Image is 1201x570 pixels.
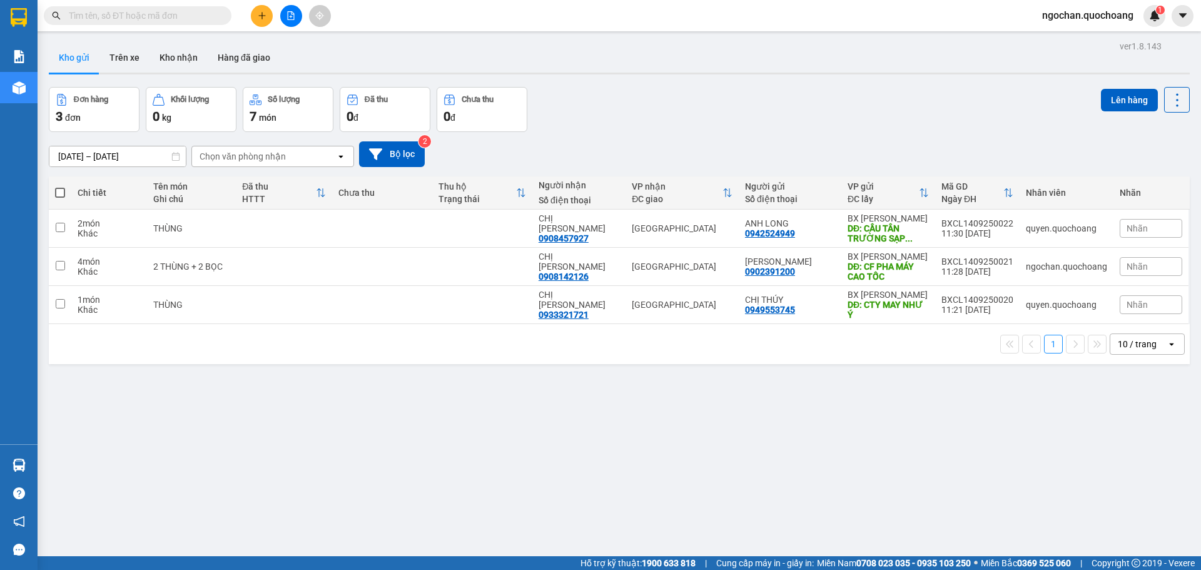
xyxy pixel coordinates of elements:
div: 11:28 [DATE] [941,267,1013,277]
span: 0 [153,109,160,124]
button: Bộ lọc [359,141,425,167]
div: Chi tiết [78,188,141,198]
div: ver 1.8.143 [1120,39,1162,53]
span: đ [353,113,358,123]
span: món [259,113,276,123]
span: message [13,544,25,556]
span: copyright [1132,559,1140,567]
img: solution-icon [13,50,26,63]
sup: 2 [418,135,431,148]
div: Trạng thái [438,194,516,204]
input: Tìm tên, số ĐT hoặc mã đơn [69,9,216,23]
span: 3 [56,109,63,124]
span: 0 [443,109,450,124]
th: Toggle SortBy [236,176,332,210]
span: question-circle [13,487,25,499]
sup: 1 [1156,6,1165,14]
button: Trên xe [99,43,149,73]
div: Nhãn [1120,188,1182,198]
th: Toggle SortBy [626,176,739,210]
div: [GEOGRAPHIC_DATA] [632,300,732,310]
div: BXCL1409250021 [941,257,1013,267]
div: Đã thu [242,181,316,191]
svg: open [1167,339,1177,349]
div: Đã thu [365,95,388,104]
svg: open [336,151,346,161]
div: 11:30 [DATE] [941,228,1013,238]
span: file-add [286,11,295,20]
button: aim [309,5,331,27]
button: file-add [280,5,302,27]
div: Khác [78,267,141,277]
div: Chưa thu [338,188,426,198]
th: Toggle SortBy [935,176,1020,210]
div: quyen.quochoang [1026,300,1107,310]
div: 10 / trang [1118,338,1157,350]
strong: 0369 525 060 [1017,558,1071,568]
div: HTTT [242,194,316,204]
span: aim [315,11,324,20]
div: [GEOGRAPHIC_DATA] [632,262,732,272]
div: 1 món [78,295,141,305]
button: plus [251,5,273,27]
div: ANH LONG [745,218,835,228]
span: search [52,11,61,20]
span: 0 [347,109,353,124]
div: 2 món [78,218,141,228]
span: caret-down [1177,10,1188,21]
span: 1 [1158,6,1162,14]
div: 0902391200 [745,267,795,277]
div: DĐ: CẦU TÂN TRƯỜNG SẠP TRÂM ANH [848,223,929,243]
strong: 0708 023 035 - 0935 103 250 [856,558,971,568]
button: Số lượng7món [243,87,333,132]
span: đ [450,113,455,123]
span: kg [162,113,171,123]
img: logo-vxr [11,8,27,27]
div: 0942524949 [745,228,795,238]
input: Select a date range. [49,146,186,166]
div: ANH CƯỜNG [745,257,835,267]
div: DĐ: CF PHA MÁY CAO TỐC [848,262,929,282]
div: Ngày ĐH [941,194,1003,204]
div: Tên món [153,181,230,191]
span: 7 [250,109,256,124]
div: ngochan.quochoang [1026,262,1107,272]
div: BX [PERSON_NAME] [848,213,929,223]
button: Đơn hàng3đơn [49,87,139,132]
div: BXCL1409250020 [941,295,1013,305]
span: | [705,556,707,570]
div: 0908142126 [539,272,589,282]
div: ĐC lấy [848,194,919,204]
img: icon-new-feature [1149,10,1160,21]
span: | [1080,556,1082,570]
img: warehouse-icon [13,459,26,472]
button: Kho nhận [149,43,208,73]
div: Chưa thu [462,95,494,104]
span: Nhãn [1127,300,1148,310]
div: CHỊ CHI [539,213,619,233]
div: CHỊ THÚY [745,295,835,305]
div: Mã GD [941,181,1003,191]
div: Người nhận [539,180,619,190]
button: Chưa thu0đ [437,87,527,132]
div: VP gửi [848,181,919,191]
span: Nhãn [1127,262,1148,272]
div: THÙNG [153,223,230,233]
div: THÙNG [153,300,230,310]
div: 11:21 [DATE] [941,305,1013,315]
span: ngochan.quochoang [1032,8,1143,23]
span: Hỗ trợ kỹ thuật: [580,556,696,570]
div: 0933321721 [539,310,589,320]
th: Toggle SortBy [841,176,935,210]
button: Hàng đã giao [208,43,280,73]
div: 4 món [78,257,141,267]
div: Số điện thoại [539,195,619,205]
div: Thu hộ [438,181,516,191]
div: VP nhận [632,181,722,191]
span: Miền Bắc [981,556,1071,570]
div: CHỊ CAO [539,290,619,310]
span: ... [905,233,913,243]
div: Người gửi [745,181,835,191]
div: BX [PERSON_NAME] [848,252,929,262]
img: warehouse-icon [13,81,26,94]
